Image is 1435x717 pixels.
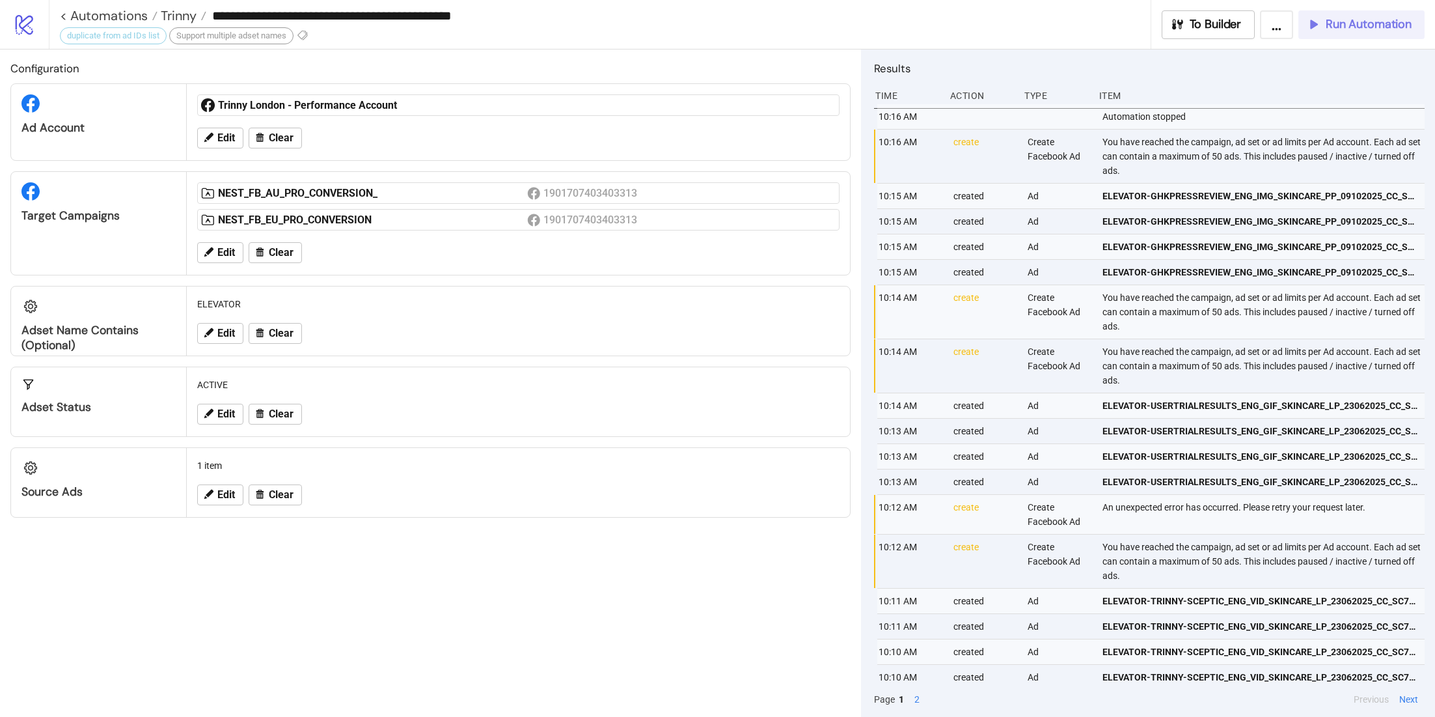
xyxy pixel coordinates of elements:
[910,692,923,707] button: 2
[877,209,943,234] div: 10:15 AM
[1102,393,1419,418] a: ELEVATOR-USERTRIALRESULTS_ENG_GIF_SKINCARE_LP_23062025_CC_SC6_None_TL_
[1162,10,1255,39] button: To Builder
[197,323,243,344] button: Edit
[192,373,845,397] div: ACTIVE
[60,9,157,22] a: < Automations
[1260,10,1293,39] button: ...
[21,485,176,499] div: Source Ads
[1026,339,1092,393] div: Create Facebook Ad
[1102,589,1419,613] a: ELEVATOR-TRINNY-SCEPTIC_ENG_VID_SKINCARE_LP_23062025_CC_SC7_USP9_TL_
[1102,214,1419,229] span: ELEVATOR-GHKPRESSREVIEW_ENG_IMG_SKINCARE_PP_09102025_CC_SC23_USP7_TL_
[952,589,1018,613] div: created
[1298,10,1425,39] button: Run Automation
[877,339,943,393] div: 10:14 AM
[197,242,243,263] button: Edit
[217,408,235,420] span: Edit
[1102,619,1419,634] span: ELEVATOR-TRINNY-SCEPTIC_ENG_VID_SKINCARE_LP_23062025_CC_SC7_USP9_TL_
[1026,184,1092,208] div: Ad
[1190,17,1242,32] span: To Builder
[1026,444,1092,469] div: Ad
[877,234,943,259] div: 10:15 AM
[1102,209,1419,234] a: ELEVATOR-GHKPRESSREVIEW_ENG_IMG_SKINCARE_PP_09102025_CC_SC23_USP7_TL_
[269,489,294,501] span: Clear
[952,419,1018,443] div: created
[1102,670,1419,684] span: ELEVATOR-TRINNY-SCEPTIC_ENG_VID_SKINCARE_LP_23062025_CC_SC7_USP9_TL_
[1098,83,1425,108] div: Item
[1026,470,1092,494] div: Ad
[952,130,1018,183] div: create
[877,285,943,339] div: 10:14 AM
[877,260,943,285] div: 10:15 AM
[1102,444,1419,469] a: ELEVATOR-USERTRIALRESULTS_ENG_GIF_SKINCARE_LP_23062025_CC_SC6_None_TL_
[952,665,1018,690] div: created
[21,208,176,223] div: Target Campaigns
[269,132,294,144] span: Clear
[1101,339,1428,393] div: You have reached the campaign, ad set or ad limits per Ad account. Each ad set can contain a maxi...
[21,400,176,415] div: Adset Status
[1102,594,1419,608] span: ELEVATOR-TRINNY-SCEPTIC_ENG_VID_SKINCARE_LP_23062025_CC_SC7_USP9_TL_
[192,292,845,316] div: ELEVATOR
[895,692,908,707] button: 1
[197,128,243,148] button: Edit
[21,323,176,353] div: Adset Name contains (optional)
[877,419,943,443] div: 10:13 AM
[1326,17,1412,32] span: Run Automation
[1102,419,1419,443] a: ELEVATOR-USERTRIALRESULTS_ENG_GIF_SKINCARE_LP_23062025_CC_SC6_None_TL_
[1395,692,1422,707] button: Next
[1102,399,1419,413] span: ELEVATOR-USERTRIALRESULTS_ENG_GIF_SKINCARE_LP_23062025_CC_SC6_None_TL_
[157,9,206,22] a: Trinny
[217,132,235,144] span: Edit
[1026,665,1092,690] div: Ad
[1102,260,1419,285] a: ELEVATOR-GHKPRESSREVIEW_ENG_IMG_SKINCARE_PP_09102025_CC_SC23_USP7_TL_
[1101,104,1428,129] div: Automation stopped
[249,128,302,148] button: Clear
[269,408,294,420] span: Clear
[874,692,895,707] span: Page
[1102,449,1419,464] span: ELEVATOR-USERTRIALRESULTS_ENG_GIF_SKINCARE_LP_23062025_CC_SC6_None_TL_
[952,260,1018,285] div: created
[249,323,302,344] button: Clear
[1026,234,1092,259] div: Ad
[1102,189,1419,203] span: ELEVATOR-GHKPRESSREVIEW_ENG_IMG_SKINCARE_PP_09102025_CC_SC23_USP7_TL_
[1026,285,1092,339] div: Create Facebook Ad
[217,489,235,501] span: Edit
[60,27,167,44] div: duplicate from ad IDs list
[1102,265,1419,279] span: ELEVATOR-GHKPRESSREVIEW_ENG_IMG_SKINCARE_PP_09102025_CC_SC23_USP7_TL_
[543,185,639,201] div: 1901707403403313
[877,589,943,613] div: 10:11 AM
[877,444,943,469] div: 10:13 AM
[1102,240,1419,254] span: ELEVATOR-GHKPRESSREVIEW_ENG_IMG_SKINCARE_PP_09102025_CC_SC23_USP7_TL_
[952,209,1018,234] div: created
[269,247,294,259] span: Clear
[949,83,1015,108] div: Action
[877,535,943,588] div: 10:12 AM
[197,485,243,505] button: Edit
[1102,640,1419,664] a: ELEVATOR-TRINNY-SCEPTIC_ENG_VID_SKINCARE_LP_23062025_CC_SC7_USP9_TL_
[1101,535,1428,588] div: You have reached the campaign, ad set or ad limits per Ad account. Each ad set can contain a maxi...
[249,242,302,263] button: Clear
[249,404,302,425] button: Clear
[218,213,527,227] div: NEST_FB_EU_PRO_CONVERSION
[1102,424,1419,438] span: ELEVATOR-USERTRIALRESULTS_ENG_GIF_SKINCARE_LP_23062025_CC_SC6_None_TL_
[952,470,1018,494] div: created
[1026,393,1092,418] div: Ad
[217,247,235,259] span: Edit
[543,212,639,228] div: 1901707403403313
[1026,640,1092,664] div: Ad
[1026,209,1092,234] div: Ad
[10,60,851,77] h2: Configuration
[217,328,235,339] span: Edit
[1026,589,1092,613] div: Ad
[952,184,1018,208] div: created
[877,393,943,418] div: 10:14 AM
[1026,535,1092,588] div: Create Facebook Ad
[21,120,176,135] div: Ad Account
[877,184,943,208] div: 10:15 AM
[952,339,1018,393] div: create
[218,98,527,113] div: Trinny London - Performance Account
[877,495,943,534] div: 10:12 AM
[218,186,527,201] div: NEST_FB_AU_PRO_CONVERSION_
[1026,130,1092,183] div: Create Facebook Ad
[1023,83,1089,108] div: Type
[877,104,943,129] div: 10:16 AM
